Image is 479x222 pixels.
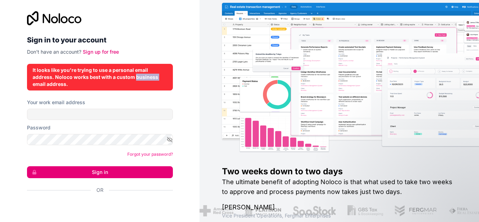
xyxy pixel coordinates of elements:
div: It looks like you're trying to use a personal email address. Noloco works best with a custom busi... [33,67,167,88]
img: /assets/american-red-cross-BAupjrZR.png [198,205,232,216]
h1: Vice President Operations , Fergmar Enterprises [222,212,457,219]
input: Password [27,134,173,145]
iframe: Intercom notifications message [339,169,479,218]
h2: The ultimate benefit of adopting Noloco is that what used to take two weeks to approve and proces... [222,177,457,197]
h2: Sign in to your account [27,34,173,46]
label: Password [27,124,50,131]
span: Don't have an account? [27,49,81,55]
a: Forgot your password? [127,152,173,157]
button: Sign in [27,166,173,178]
input: Email address [27,109,173,120]
a: Sign up for free [83,49,119,55]
label: Your work email address [27,99,85,106]
h1: [PERSON_NAME] [222,202,457,212]
iframe: Sign in with Google Button [23,201,171,217]
h1: Two weeks down to two days [222,166,457,177]
span: Or [96,187,103,194]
